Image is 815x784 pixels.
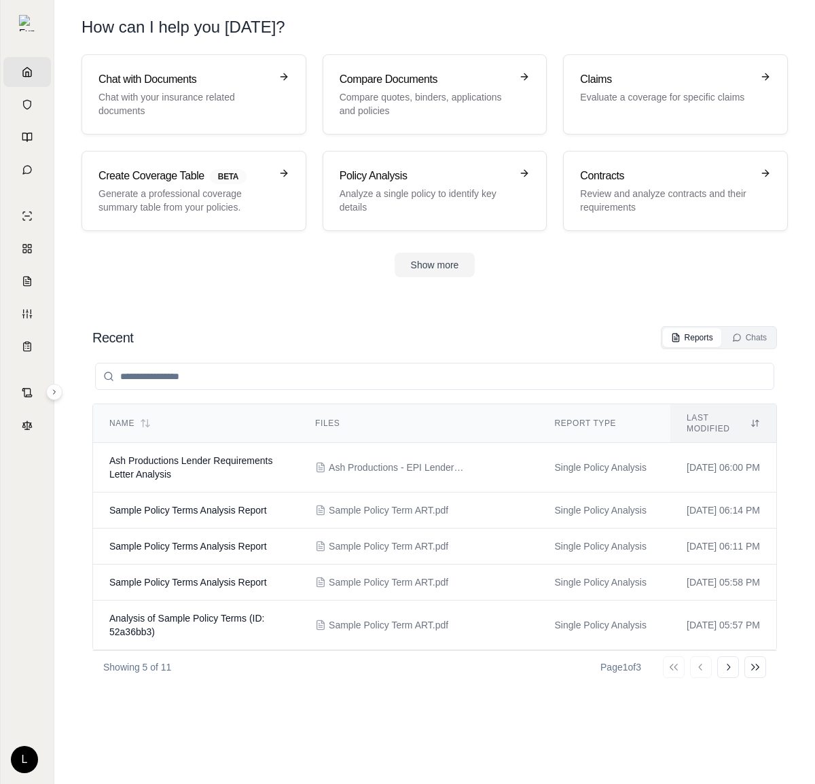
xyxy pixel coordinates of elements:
span: Sample Policy Terms Analysis Report [109,577,267,588]
span: Sample Policy Term ART.pdf [329,575,448,589]
div: Chats [732,332,767,343]
div: L [11,746,38,773]
span: Sample Policy Term ART.pdf [329,618,448,632]
h3: Claims [580,71,752,88]
h3: Contracts [580,168,752,184]
a: Chat with DocumentsChat with your insurance related documents [81,54,306,135]
p: Review and analyze contracts and their requirements [580,187,752,214]
h3: Compare Documents [340,71,511,88]
a: ClaimsEvaluate a coverage for specific claims [563,54,788,135]
h3: Create Coverage Table [98,168,270,184]
a: Single Policy [3,201,51,231]
p: Analyze a single policy to identify key details [340,187,511,214]
td: Single Policy Analysis [539,601,671,650]
td: [DATE] 06:00 PM [670,443,776,493]
td: [DATE] 06:11 PM [670,529,776,565]
a: Policy AnalysisAnalyze a single policy to identify key details [323,151,547,231]
span: Sample Policy Term ART.pdf [329,539,448,553]
a: ContractsReview and analyze contracts and their requirements [563,151,788,231]
h3: Policy Analysis [340,168,511,184]
button: Expand sidebar [46,384,62,400]
a: Compare DocumentsCompare quotes, binders, applications and policies [323,54,547,135]
td: [DATE] 05:58 PM [670,565,776,601]
div: Page 1 of 3 [600,660,641,674]
a: Legal Search Engine [3,410,51,440]
a: Claim Coverage [3,266,51,296]
span: Sample Policy Term ART.pdf [329,503,448,517]
a: Prompt Library [3,122,51,152]
td: [DATE] 05:57 PM [670,601,776,650]
p: Generate a professional coverage summary table from your policies. [98,187,270,214]
button: Reports [663,328,721,347]
p: Evaluate a coverage for specific claims [580,90,752,104]
div: Last modified [687,412,760,434]
a: Home [3,57,51,87]
h3: Chat with Documents [98,71,270,88]
a: Coverage Table [3,332,51,361]
button: Chats [724,328,775,347]
span: Sample Policy Terms Analysis Report [109,505,267,516]
td: Single Policy Analysis [539,565,671,601]
td: Single Policy Analysis [539,443,671,493]
p: Showing 5 of 11 [103,660,171,674]
a: Custom Report [3,299,51,329]
td: [DATE] 06:14 PM [670,493,776,529]
h2: Recent [92,328,133,347]
a: Policy Comparisons [3,234,51,264]
span: Analysis of Sample Policy Terms (ID: 52a36bb3) [109,613,264,637]
a: Create Coverage TableBETAGenerate a professional coverage summary table from your policies. [81,151,306,231]
span: Ash Productions - EPI Lender Requirements Letter.pdf [329,461,465,474]
div: Reports [671,332,713,343]
div: Name [109,418,283,429]
span: Ash Productions Lender Requirements Letter Analysis [109,455,272,480]
th: Files [299,404,538,443]
button: Show more [395,253,475,277]
a: Contract Analysis [3,378,51,408]
a: Chat [3,155,51,185]
th: Report Type [539,404,671,443]
a: Documents Vault [3,90,51,120]
span: BETA [210,169,247,184]
img: Expand sidebar [19,15,35,31]
span: Sample Policy Terms Analysis Report [109,541,267,552]
p: Chat with your insurance related documents [98,90,270,118]
p: Compare quotes, binders, applications and policies [340,90,511,118]
button: Expand sidebar [14,10,41,37]
td: Single Policy Analysis [539,529,671,565]
h1: How can I help you [DATE]? [81,16,285,38]
td: Single Policy Analysis [539,493,671,529]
